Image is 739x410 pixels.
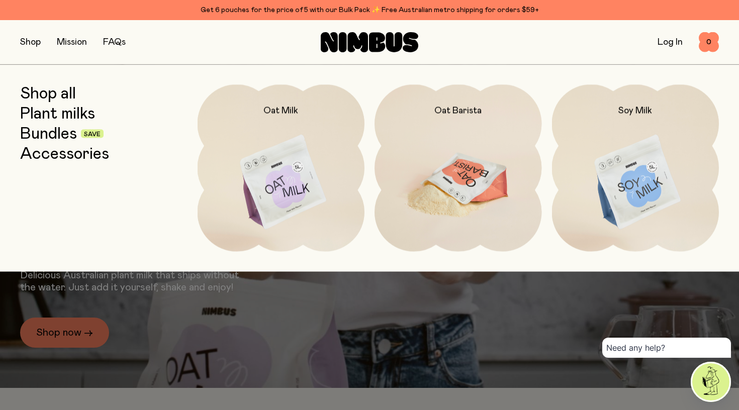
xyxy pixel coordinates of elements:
button: 0 [699,32,719,52]
a: FAQs [103,38,126,47]
div: Need any help? [602,338,731,358]
a: Soy Milk [552,84,719,252]
a: Accessories [20,145,109,163]
a: Log In [658,38,683,47]
a: Plant milks [20,105,95,123]
span: Save [84,131,101,137]
img: agent [692,363,729,400]
h2: Soy Milk [618,105,652,117]
a: Oat Barista [375,84,542,252]
a: Oat Milk [198,84,365,252]
a: Bundles [20,125,77,143]
h2: Oat Barista [434,105,482,117]
a: Shop all [20,84,76,102]
div: Get 6 pouches for the price of 5 with our Bulk Pack ✨ Free Australian metro shipping for orders $59+ [20,4,719,16]
a: Mission [57,38,87,47]
h2: Oat Milk [263,105,298,117]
